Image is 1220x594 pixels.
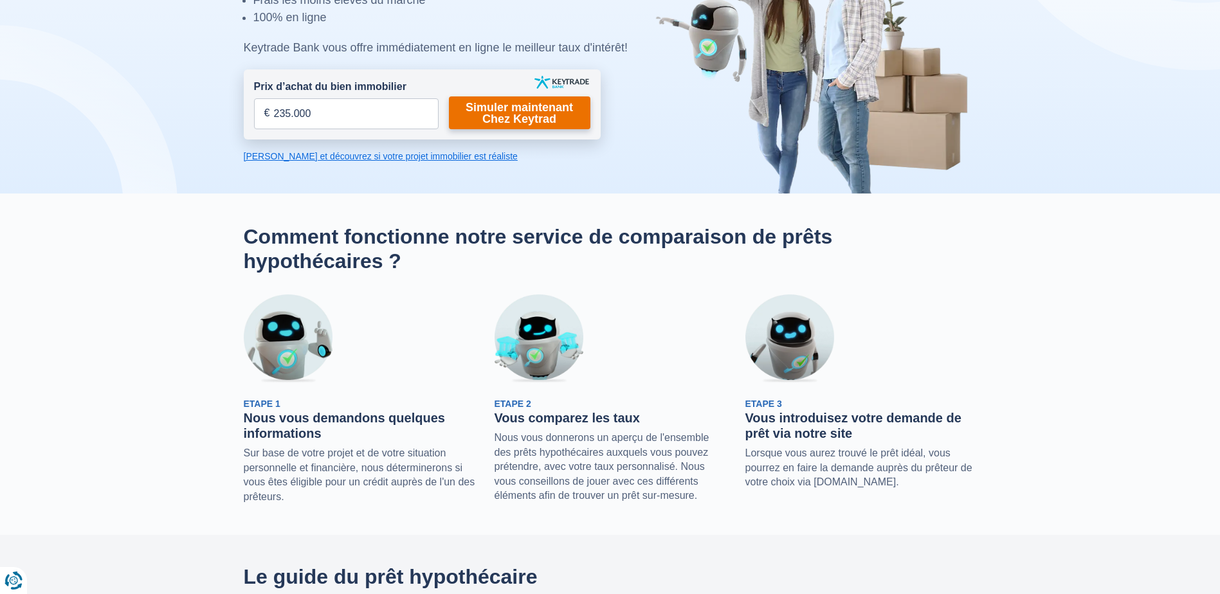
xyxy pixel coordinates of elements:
h2: Comment fonctionne notre service de comparaison de prêts hypothécaires ? [244,224,977,274]
img: keytrade [534,76,589,89]
img: Etape 3 [745,294,834,383]
h3: Nous vous demandons quelques informations [244,410,475,441]
a: Simuler maintenant Chez Keytrad [449,96,590,129]
span: € [264,106,270,121]
a: [PERSON_NAME] et découvrez si votre projet immobilier est réaliste [244,150,601,163]
li: 100% en ligne [253,9,664,26]
span: Etape 1 [244,399,280,409]
h2: Le guide du prêt hypothécaire [244,566,664,588]
p: Lorsque vous aurez trouvé le prêt idéal, vous pourrez en faire la demande auprès du prêteur de vo... [745,446,977,489]
span: Etape 3 [745,399,782,409]
h3: Vous introduisez votre demande de prêt via notre site [745,410,977,441]
span: Etape 2 [495,399,531,409]
img: Etape 1 [244,294,332,383]
p: Sur base de votre projet et de votre situation personnelle et financière, nous déterminerons si v... [244,446,475,504]
h3: Vous comparez les taux [495,410,726,426]
p: Nous vous donnerons un aperçu de l'ensemble des prêts hypothécaires auxquels vous pouvez prétendr... [495,431,726,503]
div: Keytrade Bank vous offre immédiatement en ligne le meilleur taux d'intérêt! [244,39,664,57]
label: Prix d’achat du bien immobilier [254,80,406,94]
img: Etape 2 [495,294,583,383]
